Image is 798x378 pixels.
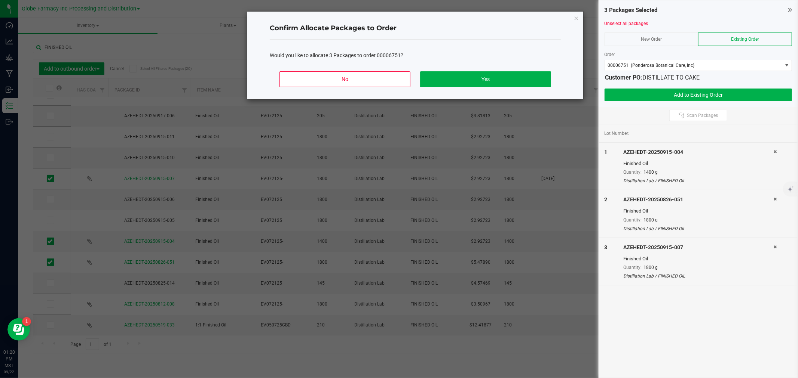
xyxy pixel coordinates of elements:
[7,318,30,341] iframe: Resource center
[574,13,579,22] button: Close
[279,71,410,87] button: No
[420,71,551,87] button: Yes
[270,24,561,33] h4: Confirm Allocate Packages to Order
[270,52,561,59] div: Would you like to allocate 3 Packages to order 00006751?
[22,317,31,326] iframe: Resource center unread badge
